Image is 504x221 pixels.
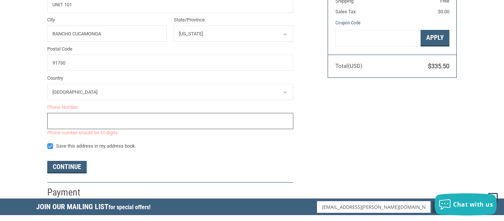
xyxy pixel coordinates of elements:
[47,186,90,198] h2: Payment
[438,9,449,14] span: $0.00
[47,143,293,149] label: Save this address in my address book.
[335,20,360,25] a: Coupon Code
[47,16,167,24] label: City
[421,30,449,46] button: Apply
[335,63,362,69] span: Total (USD)
[47,45,293,53] label: Postal Code
[47,75,293,82] label: Country
[47,161,87,173] button: Continue
[453,200,493,208] span: Chat with us
[36,198,154,217] h5: Join Our Mailing List
[174,16,293,24] label: State/Province
[428,63,449,70] span: $335.50
[335,30,421,46] input: Gift Certificate or Coupon Code
[432,201,468,213] input: Join
[435,193,497,215] button: Chat with us
[335,9,356,14] span: Sales Tax
[317,201,431,213] input: Email
[108,204,151,211] span: for special offers!
[47,104,293,111] label: Phone Number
